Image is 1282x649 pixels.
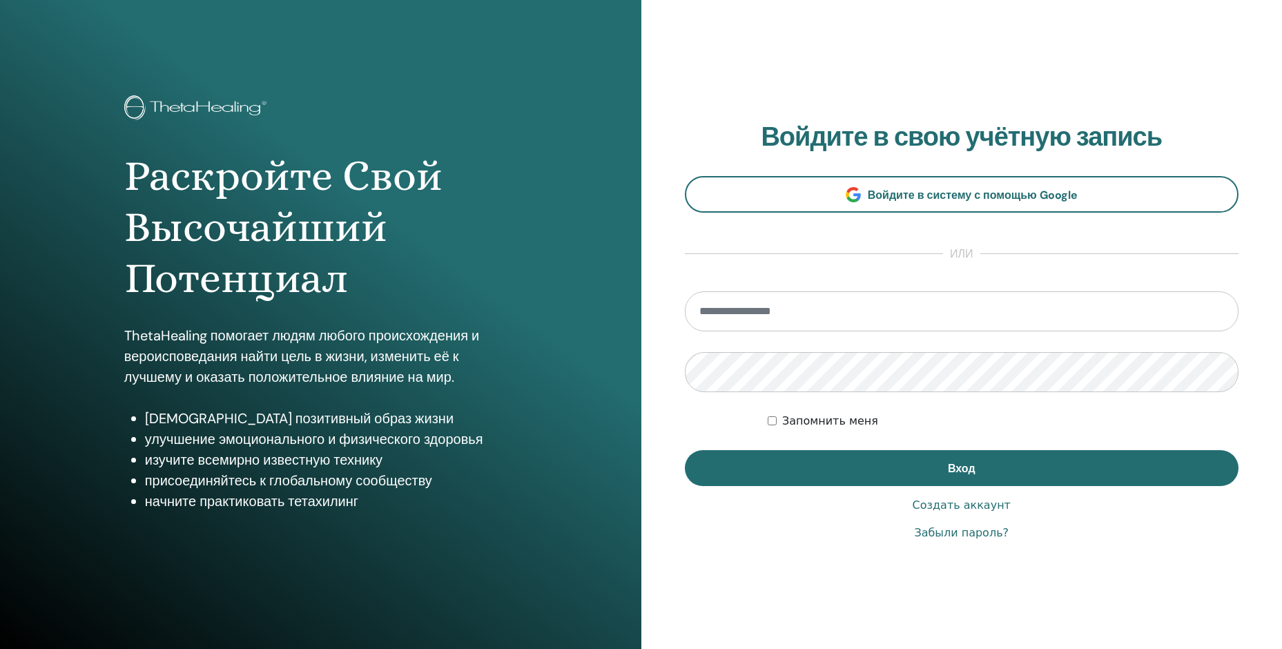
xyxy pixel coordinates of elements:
button: Вход [685,450,1239,486]
a: Создать аккаунт [913,497,1011,514]
a: Забыли пароль? [914,525,1009,541]
ya-tr-span: Создать аккаунт [913,498,1011,512]
ya-tr-span: Войдите в систему с помощью Google [868,188,1078,202]
ya-tr-span: или [950,246,973,261]
ya-tr-span: улучшение эмоционального и физического здоровья [145,430,483,448]
ya-tr-span: изучите всемирно известную технику [145,451,382,469]
ya-tr-span: Запомнить меня [782,414,878,427]
ya-tr-span: [DEMOGRAPHIC_DATA] позитивный образ жизни [145,409,454,427]
ya-tr-span: ThetaHealing помогает людям любого происхождения и вероисповедания найти цель в жизни, изменить е... [124,327,479,386]
div: Сохраняйте мою аутентификацию на неопределённый срок или до тех пор, пока я не выйду из системы в... [768,413,1239,429]
a: Войдите в систему с помощью Google [685,176,1239,213]
ya-tr-span: Забыли пароль? [914,526,1009,539]
ya-tr-span: Раскройте Свой Высочайший Потенциал [124,151,443,303]
ya-tr-span: начните практиковать тетахилинг [145,492,358,510]
ya-tr-span: Вход [948,461,975,476]
ya-tr-span: Войдите в свою учётную запись [761,119,1162,154]
ya-tr-span: присоединяйтесь к глобальному сообществу [145,472,432,490]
